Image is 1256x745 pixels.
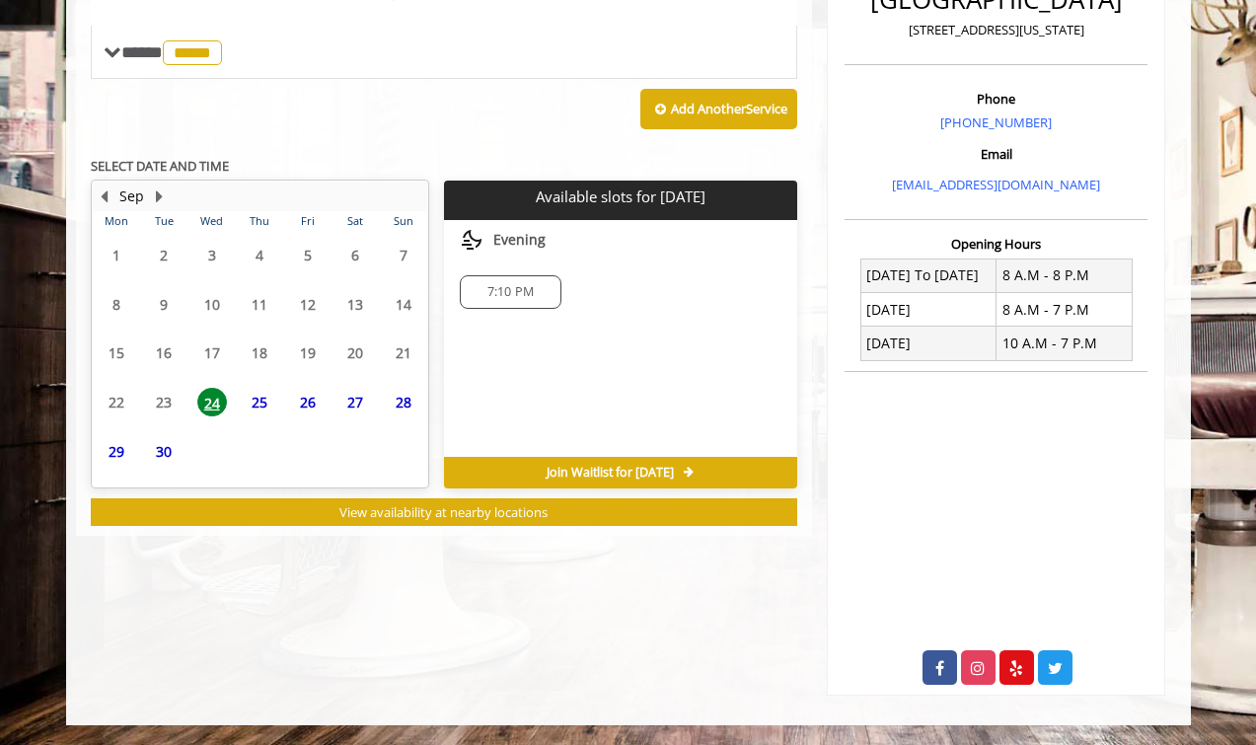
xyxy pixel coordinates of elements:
[997,259,1133,292] td: 8 A.M - 8 P.M
[860,293,997,327] td: [DATE]
[460,275,561,309] div: 7:10 PM
[850,92,1143,106] h3: Phone
[547,465,674,481] span: Join Waitlist for [DATE]
[892,176,1100,193] a: [EMAIL_ADDRESS][DOMAIN_NAME]
[845,237,1147,251] h3: Opening Hours
[283,378,331,427] td: Select day26
[997,293,1133,327] td: 8 A.M - 7 P.M
[187,378,235,427] td: Select day24
[493,232,546,248] span: Evening
[339,503,548,521] span: View availability at nearby locations
[149,437,179,466] span: 30
[640,89,797,130] button: Add AnotherService
[93,426,140,476] td: Select day29
[487,284,534,300] span: 7:10 PM
[452,188,789,205] p: Available slots for [DATE]
[245,388,274,416] span: 25
[140,426,187,476] td: Select day30
[97,186,112,207] button: Previous Month
[340,388,370,416] span: 27
[293,388,323,416] span: 26
[91,498,798,527] button: View availability at nearby locations
[460,228,483,252] img: evening slots
[332,378,379,427] td: Select day27
[671,100,787,117] b: Add Another Service
[379,378,427,427] td: Select day28
[332,211,379,231] th: Sat
[187,211,235,231] th: Wed
[236,211,283,231] th: Thu
[850,147,1143,161] h3: Email
[93,211,140,231] th: Mon
[119,186,144,207] button: Sep
[197,388,227,416] span: 24
[140,211,187,231] th: Tue
[283,211,331,231] th: Fri
[379,211,427,231] th: Sun
[102,437,131,466] span: 29
[850,20,1143,40] p: [STREET_ADDRESS][US_STATE]
[236,378,283,427] td: Select day25
[860,259,997,292] td: [DATE] To [DATE]
[940,113,1052,131] a: [PHONE_NUMBER]
[997,327,1133,360] td: 10 A.M - 7 P.M
[91,157,229,175] b: SELECT DATE AND TIME
[389,388,418,416] span: 28
[860,327,997,360] td: [DATE]
[152,186,168,207] button: Next Month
